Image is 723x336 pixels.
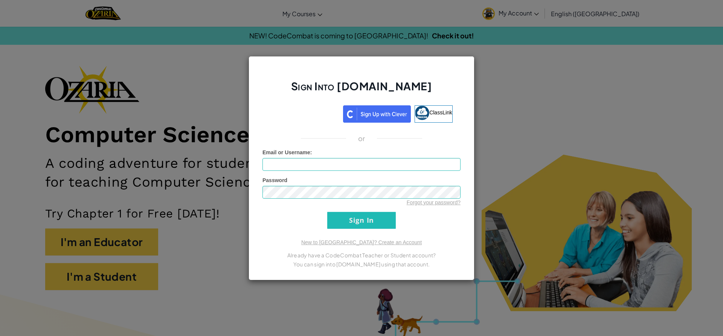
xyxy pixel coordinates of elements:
[358,134,365,143] p: or
[262,79,461,101] h2: Sign Into [DOMAIN_NAME]
[415,106,429,120] img: classlink-logo-small.png
[262,260,461,269] p: You can sign into [DOMAIN_NAME] using that account.
[327,212,396,229] input: Sign In
[301,239,422,245] a: New to [GEOGRAPHIC_DATA]? Create an Account
[343,105,411,123] img: clever_sso_button@2x.png
[262,177,287,183] span: Password
[429,109,452,115] span: ClassLink
[407,199,461,205] a: Forgot your password?
[262,149,310,155] span: Email or Username
[262,251,461,260] p: Already have a CodeCombat Teacher or Student account?
[262,149,312,156] label: :
[267,105,343,121] iframe: Sign in with Google Button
